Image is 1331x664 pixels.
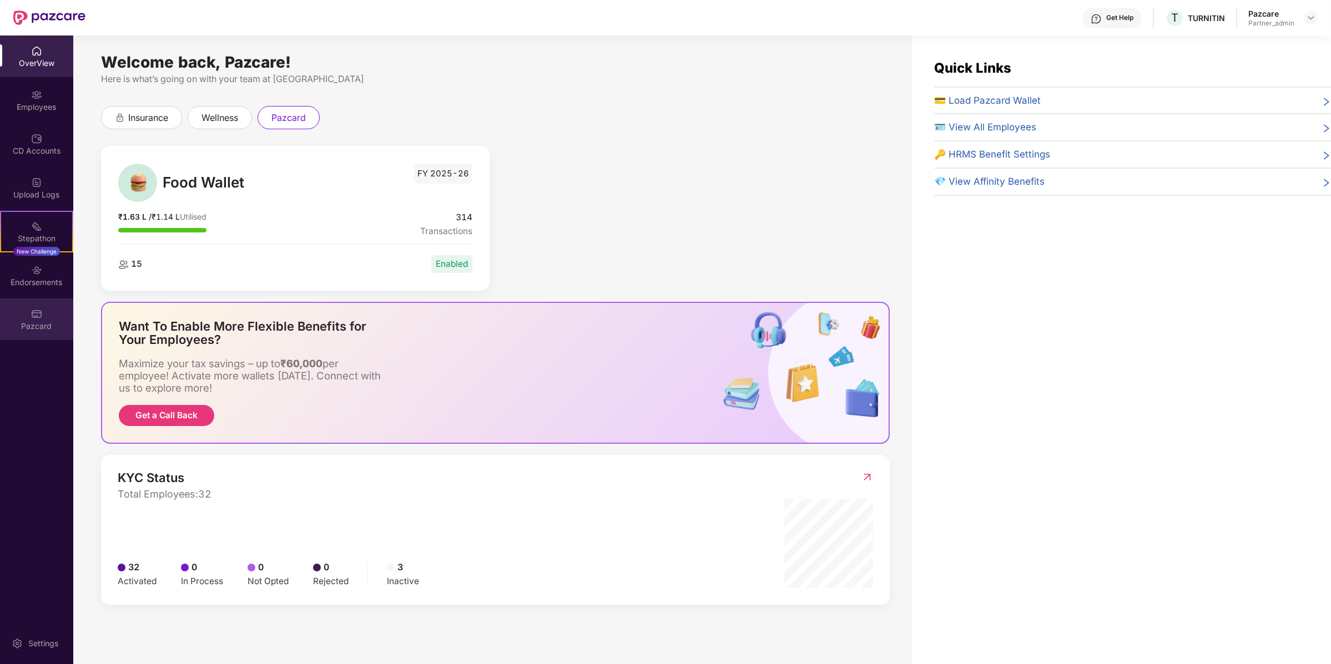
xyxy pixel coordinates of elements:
[115,112,125,122] div: animation
[180,212,206,221] span: Utilised
[119,357,385,394] div: Maximize your tax savings – up to per employee! Activate more wallets [DATE]. Connect with us to ...
[1248,8,1294,19] div: Pazcare
[118,260,128,269] img: employeeIcon
[31,133,42,144] img: svg+xml;base64,PHN2ZyBpZD0iQ0RfQWNjb3VudHMiIGRhdGEtbmFtZT0iQ0QgQWNjb3VudHMiIHhtbG5zPSJodHRwOi8vd3...
[12,638,23,649] img: svg+xml;base64,PHN2ZyBpZD0iU2V0dGluZy0yMHgyMCIgeG1sbnM9Imh0dHA6Ly93d3cudzMub3JnLzIwMDAvc3ZnIiB3aW...
[934,147,1050,162] span: 🔑 HRMS Benefit Settings
[101,72,890,86] div: Here is what’s going on with your team at [GEOGRAPHIC_DATA]
[119,320,396,346] div: Want To Enable More Flexible Benefits for Your Employees?
[149,212,180,221] span: / ₹1.14 L
[25,638,62,649] div: Settings
[118,472,211,484] span: KYC Status
[31,221,42,232] img: svg+xml;base64,PHN2ZyB4bWxucz0iaHR0cDovL3d3dy53My5vcmcvMjAwMC9zdmciIHdpZHRoPSIyMSIgaGVpZ2h0PSIyMC...
[128,111,168,125] span: insurance
[31,89,42,100] img: svg+xml;base64,PHN2ZyBpZD0iRW1wbG95ZWVzIiB4bWxucz0iaHR0cDovL3d3dy53My5vcmcvMjAwMC9zdmciIHdpZHRoPS...
[124,169,152,196] img: Food Wallet
[1171,11,1178,24] span: T
[313,575,349,588] div: Rejected
[414,164,472,184] span: FY 2025-26
[934,93,1041,108] span: 💳 Load Pazcard Wallet
[420,211,472,224] span: 314
[191,560,197,574] span: 0
[248,575,289,588] div: Not Opted
[119,405,214,426] button: Get a Call Back
[934,60,1011,76] span: Quick Links
[31,45,42,57] img: svg+xml;base64,PHN2ZyBpZD0iSG9tZSIgeG1sbnM9Imh0dHA6Ly93d3cudzMub3JnLzIwMDAvc3ZnIiB3aWR0aD0iMjAiIG...
[1188,13,1225,23] div: TURNITIN
[717,303,889,443] img: benefitsIcon
[1322,176,1331,189] span: right
[1,233,72,244] div: Stepathon
[324,560,329,574] span: 0
[280,357,322,369] b: ₹60,000
[163,171,286,194] span: Food Wallet
[201,111,238,125] span: wellness
[420,225,472,238] span: Transactions
[1322,149,1331,162] span: right
[431,255,472,273] div: Enabled
[31,265,42,276] img: svg+xml;base64,PHN2ZyBpZD0iRW5kb3JzZW1lbnRzIiB4bWxucz0iaHR0cDovL3d3dy53My5vcmcvMjAwMC9zdmciIHdpZH...
[397,560,403,574] span: 3
[13,11,85,25] img: New Pazcare Logo
[181,575,223,588] div: In Process
[101,58,890,67] div: Welcome back, Pazcare!
[1091,13,1102,24] img: svg+xml;base64,PHN2ZyBpZD0iSGVscC0zMngzMiIgeG1sbnM9Imh0dHA6Ly93d3cudzMub3JnLzIwMDAvc3ZnIiB3aWR0aD...
[1307,13,1315,22] img: svg+xml;base64,PHN2ZyBpZD0iRHJvcGRvd24tMzJ4MzIiIHhtbG5zPSJodHRwOi8vd3d3LnczLm9yZy8yMDAwL3N2ZyIgd2...
[31,177,42,188] img: svg+xml;base64,PHN2ZyBpZD0iVXBsb2FkX0xvZ3MiIGRhdGEtbmFtZT0iVXBsb2FkIExvZ3MiIHhtbG5zPSJodHRwOi8vd3...
[258,560,264,574] span: 0
[128,560,139,574] span: 32
[934,120,1036,135] span: 🪪 View All Employees
[934,174,1045,189] span: 💎 View Affinity Benefits
[1322,95,1331,108] span: right
[1248,19,1294,28] div: Partner_admin
[118,575,157,588] div: Activated
[13,247,60,256] div: New Challenge
[118,489,211,499] span: Total Employees: 32
[1322,122,1331,135] span: right
[31,308,42,320] img: svg+xml;base64,PHN2ZyBpZD0iUGF6Y2FyZCIgeG1sbnM9Imh0dHA6Ly93d3cudzMub3JnLzIwMDAvc3ZnIiB3aWR0aD0iMj...
[1106,13,1133,22] div: Get Help
[118,212,149,221] span: ₹1.63 L
[861,472,873,483] img: RedirectIcon
[271,111,306,125] span: pazcard
[387,575,419,588] div: Inactive
[129,258,142,269] span: 15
